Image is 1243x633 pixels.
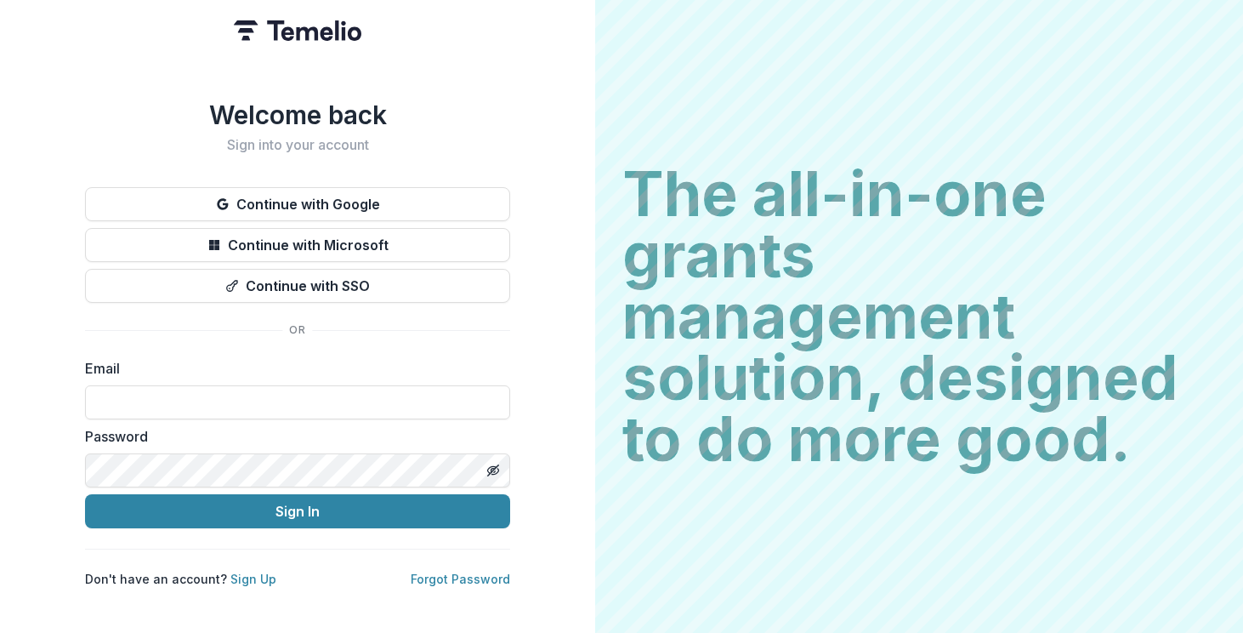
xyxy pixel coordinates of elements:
button: Continue with Microsoft [85,228,510,262]
h1: Welcome back [85,100,510,130]
a: Forgot Password [411,572,510,586]
label: Email [85,358,500,379]
h2: Sign into your account [85,137,510,153]
button: Continue with SSO [85,269,510,303]
label: Password [85,426,500,447]
button: Continue with Google [85,187,510,221]
button: Toggle password visibility [480,457,507,484]
button: Sign In [85,494,510,528]
p: Don't have an account? [85,570,276,588]
a: Sign Up [230,572,276,586]
img: Temelio [234,20,361,41]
